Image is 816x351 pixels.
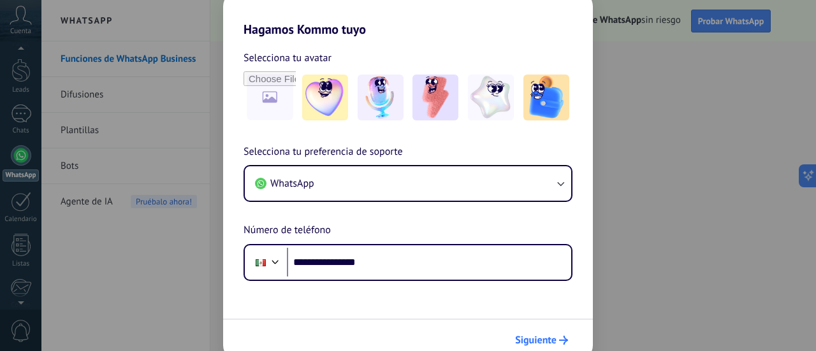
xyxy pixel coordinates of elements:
img: -3.jpeg [412,75,458,120]
img: -4.jpeg [468,75,514,120]
button: WhatsApp [245,166,571,201]
div: Mexico: + 52 [249,249,273,276]
img: -2.jpeg [358,75,404,120]
button: Siguiente [509,329,574,351]
span: Selecciona tu preferencia de soporte [244,144,403,161]
img: -5.jpeg [523,75,569,120]
img: -1.jpeg [302,75,348,120]
span: Selecciona tu avatar [244,50,331,66]
span: WhatsApp [270,177,314,190]
span: Número de teléfono [244,222,331,239]
span: Siguiente [515,336,557,345]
